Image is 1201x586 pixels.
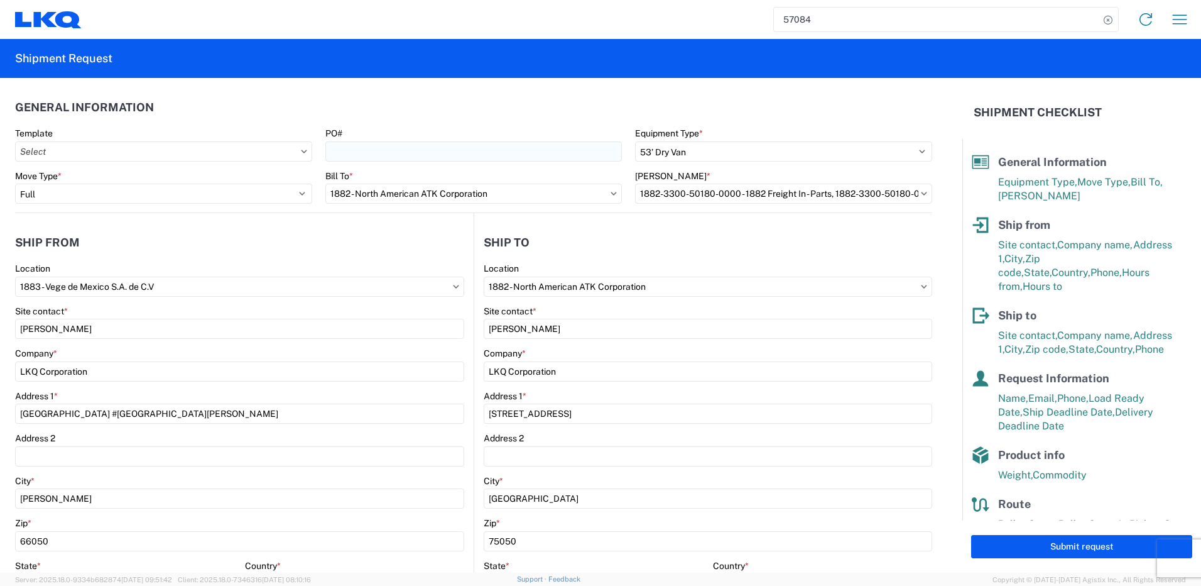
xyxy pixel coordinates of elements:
[998,239,1057,251] span: Site contact,
[15,475,35,487] label: City
[1028,392,1057,404] span: Email,
[15,141,312,162] input: Select
[484,390,526,402] label: Address 1
[15,348,57,359] label: Company
[325,128,342,139] label: PO#
[15,306,68,317] label: Site contact
[1057,392,1089,404] span: Phone,
[998,497,1031,511] span: Route
[998,392,1028,404] span: Name,
[484,348,526,359] label: Company
[484,236,530,249] h2: Ship to
[998,309,1036,322] span: Ship to
[484,560,509,572] label: State
[635,184,932,204] input: Select
[998,218,1050,231] span: Ship from
[484,263,519,274] label: Location
[998,190,1080,202] span: [PERSON_NAME]
[998,155,1107,169] span: General Information
[178,576,311,583] span: Client: 2025.18.0-7346316
[15,560,41,572] label: State
[484,277,932,297] input: Select
[484,475,503,487] label: City
[774,8,1099,31] input: Shipment, tracking or reference number
[1131,176,1163,188] span: Bill To,
[484,306,536,317] label: Site contact
[1096,343,1135,355] span: Country,
[998,469,1033,481] span: Weight,
[325,170,353,182] label: Bill To
[635,128,703,139] label: Equipment Type
[1135,343,1164,355] span: Phone
[15,433,55,444] label: Address 2
[1033,469,1087,481] span: Commodity
[635,170,710,182] label: [PERSON_NAME]
[974,105,1102,120] h2: Shipment Checklist
[992,574,1186,585] span: Copyright © [DATE]-[DATE] Agistix Inc., All Rights Reserved
[1068,343,1096,355] span: State,
[1077,176,1131,188] span: Move Type,
[998,329,1057,341] span: Site contact,
[1090,267,1122,279] span: Phone,
[1004,253,1025,265] span: City,
[998,518,1058,530] span: Pallet Count,
[998,176,1077,188] span: Equipment Type,
[548,575,580,583] a: Feedback
[1057,239,1133,251] span: Company name,
[971,535,1192,558] button: Submit request
[1004,343,1025,355] span: City,
[15,263,50,274] label: Location
[484,433,524,444] label: Address 2
[15,101,154,114] h2: General Information
[325,184,622,204] input: Select
[15,236,80,249] h2: Ship from
[15,128,53,139] label: Template
[15,517,31,529] label: Zip
[15,576,172,583] span: Server: 2025.18.0-9334b682874
[15,277,464,297] input: Select
[1052,267,1090,279] span: Country,
[998,372,1109,385] span: Request Information
[517,575,548,583] a: Support
[484,517,500,529] label: Zip
[15,390,58,402] label: Address 1
[713,560,749,572] label: Country
[1023,406,1115,418] span: Ship Deadline Date,
[121,576,172,583] span: [DATE] 09:51:42
[1024,267,1052,279] span: State,
[245,560,281,572] label: Country
[1057,329,1133,341] span: Company name,
[998,448,1065,462] span: Product info
[15,51,112,66] h2: Shipment Request
[1025,343,1068,355] span: Zip code,
[15,170,62,182] label: Move Type
[262,576,311,583] span: [DATE] 08:10:16
[1023,280,1062,292] span: Hours to
[998,518,1192,544] span: Pallet Count in Pickup Stops equals Pallet Count in delivery stops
